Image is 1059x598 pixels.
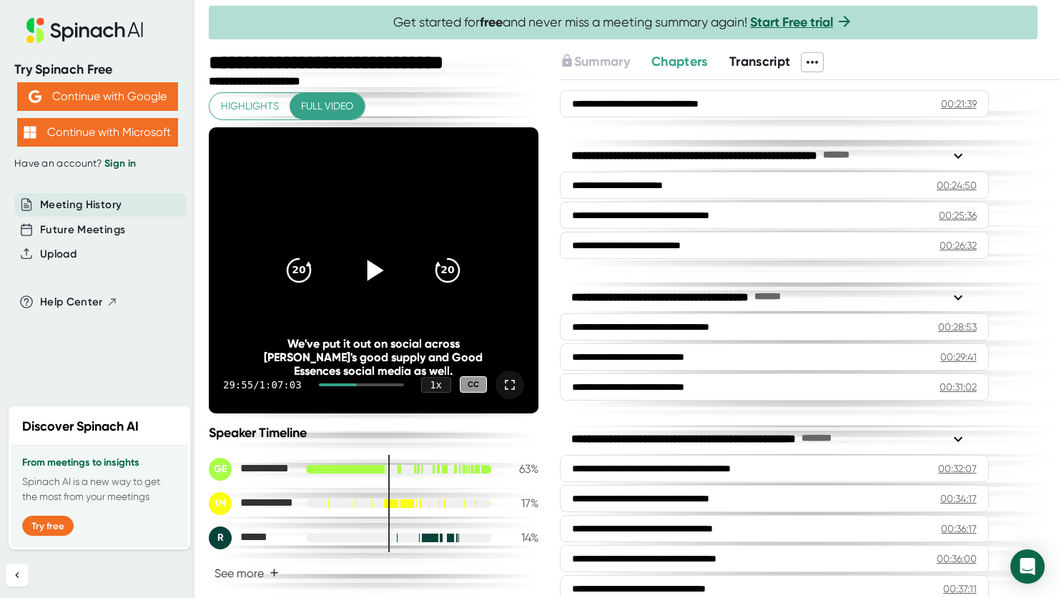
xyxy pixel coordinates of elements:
[421,377,451,393] div: 1 x
[939,208,977,222] div: 00:25:36
[460,376,487,393] div: CC
[22,516,74,536] button: Try free
[940,238,977,253] div: 00:26:32
[17,118,178,147] button: Continue with Microsoft
[937,552,977,566] div: 00:36:00
[209,458,295,481] div: GŪD Essence
[209,458,232,481] div: GE
[104,157,136,170] a: Sign in
[210,93,290,119] button: Highlights
[209,492,295,515] div: Ioney Moodie
[22,417,139,436] h2: Discover Spinach AI
[560,52,630,72] button: Summary
[940,491,977,506] div: 00:34:17
[40,294,118,310] button: Help Center
[301,97,353,115] span: Full video
[17,82,178,111] button: Continue with Google
[1010,549,1045,584] div: Open Intercom Messenger
[40,294,103,310] span: Help Center
[22,457,177,469] h3: From meetings to insights
[943,582,977,596] div: 00:37:11
[560,52,651,72] div: Upgrade to access
[209,526,295,549] div: Roxane
[209,561,285,586] button: See more+
[40,222,125,238] button: Future Meetings
[503,531,538,544] div: 14 %
[937,178,977,192] div: 00:24:50
[651,52,708,72] button: Chapters
[393,14,853,31] span: Get started for and never miss a meeting summary again!
[221,97,279,115] span: Highlights
[940,380,977,394] div: 00:31:02
[22,474,177,504] p: Spinach AI is a new way to get the most from your meetings
[729,52,791,72] button: Transcript
[503,462,538,476] div: 63 %
[480,14,503,30] b: free
[14,62,180,78] div: Try Spinach Free
[750,14,833,30] a: Start Free trial
[941,521,977,536] div: 00:36:17
[209,425,538,441] div: Speaker Timeline
[574,54,630,69] span: Summary
[503,496,538,510] div: 17 %
[651,54,708,69] span: Chapters
[940,350,977,364] div: 00:29:41
[941,97,977,111] div: 00:21:39
[209,526,232,549] div: R
[729,54,791,69] span: Transcript
[209,492,232,515] div: IM
[40,197,122,213] button: Meeting History
[242,337,505,378] div: We've put it out on social across [PERSON_NAME]'s good supply and Good Essences social media as w...
[6,564,29,587] button: Collapse sidebar
[29,90,41,103] img: Aehbyd4JwY73AAAAAElFTkSuQmCC
[270,567,279,579] span: +
[40,246,77,263] button: Upload
[290,93,365,119] button: Full video
[938,320,977,334] div: 00:28:53
[223,379,302,391] div: 29:55 / 1:07:03
[14,157,180,170] div: Have an account?
[938,461,977,476] div: 00:32:07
